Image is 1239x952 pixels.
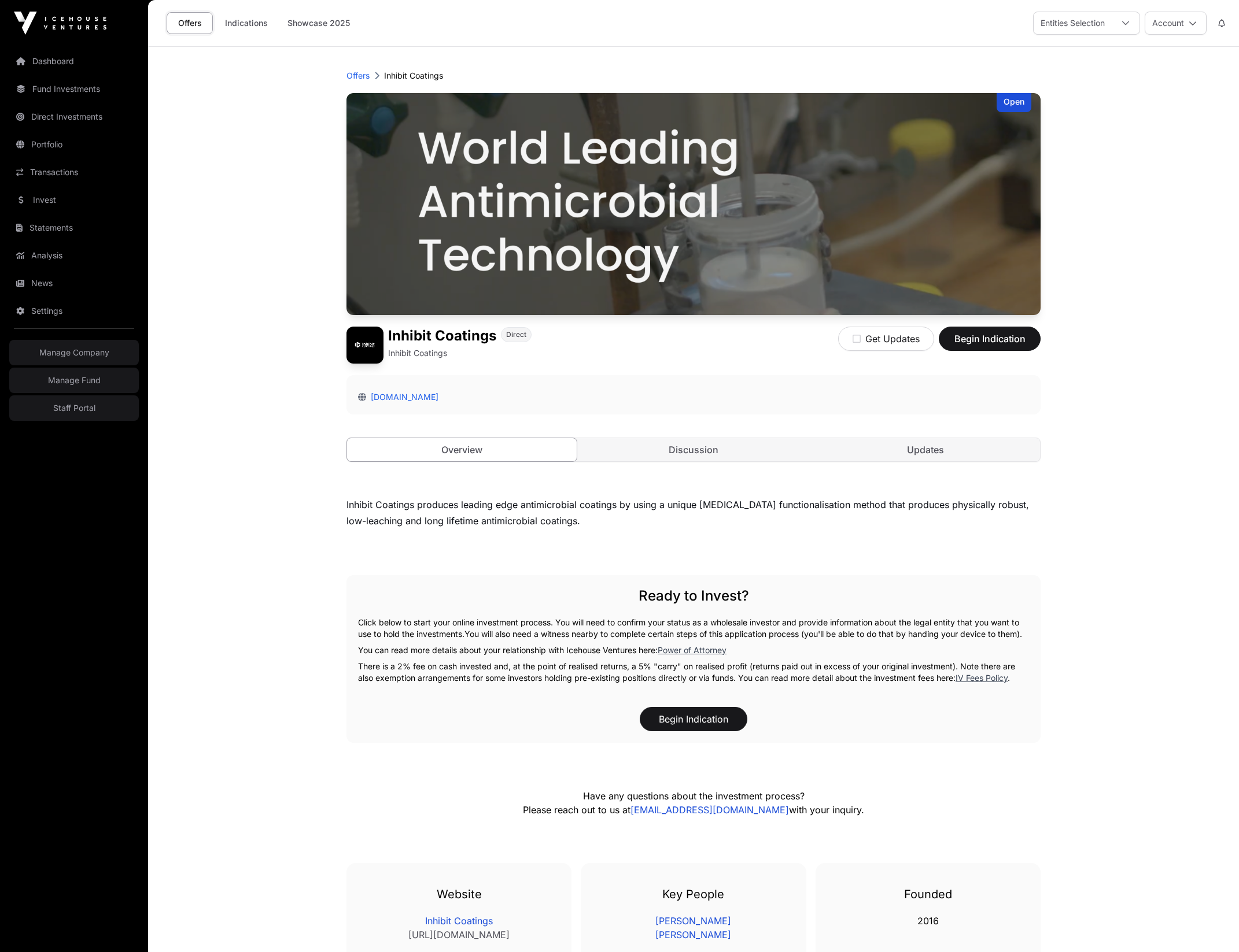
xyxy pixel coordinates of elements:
a: [EMAIL_ADDRESS][DOMAIN_NAME] [630,804,789,816]
a: Settings [9,298,139,324]
a: Dashboard [9,49,139,74]
div: Inhibit Coatings produces leading edge antimicrobial coatings by using a unique [MEDICAL_DATA] fu... [346,497,1041,529]
p: Inhibit Coatings [388,347,447,359]
button: Account [1145,12,1207,35]
p: You can read more details about your relationship with Icehouse Ventures here: [358,644,1029,656]
a: Offers [346,70,370,82]
a: Portfolio [9,132,139,157]
a: Offers [167,12,213,34]
h3: Key People [604,886,783,902]
a: Inhibit Coatings [370,914,548,928]
a: Indications [217,12,275,34]
button: Begin Indication [939,327,1041,351]
button: Begin Indication [640,707,747,731]
span: You will also need a witness nearby to complete certain steps of this application process (you'll... [464,629,1022,639]
a: [DOMAIN_NAME] [366,392,438,402]
h1: Inhibit Coatings [388,327,496,345]
a: IV Fees Policy [956,673,1008,683]
a: Statements [9,215,139,240]
a: Direct Investments [9,104,139,129]
a: Power of Attorney [658,645,727,655]
h2: Ready to Invest? [358,587,1029,605]
a: Fund Investments [9,76,139,102]
a: Discussion [579,438,809,461]
p: Inhibit Coatings [384,70,443,82]
a: [URL][DOMAIN_NAME] [370,928,548,942]
a: News [9,271,139,296]
h3: Website [370,886,548,902]
p: Click below to start your online investment process. You will need to confirm your status as a wh... [358,617,1029,640]
a: Showcase 2025 [280,12,357,34]
a: Transactions [9,160,139,185]
div: Entities Selection [1034,12,1112,34]
a: Staff Portal [9,395,139,421]
a: Invest [9,187,139,213]
a: Manage Company [9,340,139,365]
a: Overview [346,438,577,462]
img: Inhibit Coatings [346,327,384,364]
p: There is a 2% fee on cash invested and, at the point of realised returns, a 5% "carry" on realise... [358,661,1029,684]
a: Begin Indication [939,338,1041,350]
a: Updates [810,438,1040,461]
p: Have any questions about the investment process? Please reach out to us at with your inquiry. [433,789,954,817]
h3: Founded [839,886,1017,902]
a: Manage Fund [9,368,139,393]
a: [PERSON_NAME] [655,928,731,942]
span: Direct [506,330,526,339]
a: Analysis [9,243,139,268]
nav: Tabs [347,438,1040,461]
a: [PERSON_NAME] [655,914,731,928]
div: Open [997,93,1031,112]
p: 2016 [839,914,1017,928]
img: Inhibit Coatings [346,93,1041,315]
button: Get Updates [838,327,934,351]
img: Icehouse Ventures Logo [14,12,106,35]
span: Begin Indication [953,332,1026,346]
